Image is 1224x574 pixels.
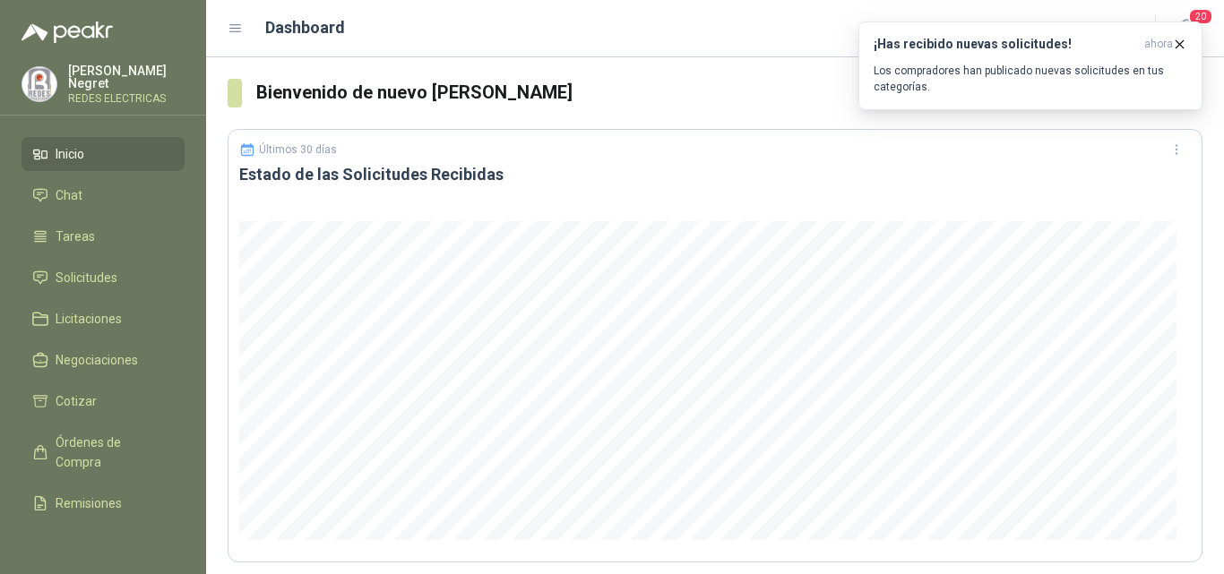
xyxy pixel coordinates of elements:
[56,227,95,246] span: Tareas
[68,64,185,90] p: [PERSON_NAME] Negret
[265,15,345,40] h1: Dashboard
[56,309,122,329] span: Licitaciones
[22,219,185,253] a: Tareas
[22,425,185,479] a: Órdenes de Compra
[858,21,1202,110] button: ¡Has recibido nuevas solicitudes!ahora Los compradores han publicado nuevas solicitudes en tus ca...
[22,261,185,295] a: Solicitudes
[874,63,1187,95] p: Los compradores han publicado nuevas solicitudes en tus categorías.
[239,164,1191,185] h3: Estado de las Solicitudes Recibidas
[56,350,138,370] span: Negociaciones
[874,37,1137,52] h3: ¡Has recibido nuevas solicitudes!
[256,79,1202,107] h3: Bienvenido de nuevo [PERSON_NAME]
[259,143,337,156] p: Últimos 30 días
[22,137,185,171] a: Inicio
[56,391,97,411] span: Cotizar
[22,384,185,418] a: Cotizar
[22,486,185,520] a: Remisiones
[56,268,117,287] span: Solicitudes
[22,343,185,377] a: Negociaciones
[56,493,122,513] span: Remisiones
[56,185,82,205] span: Chat
[1170,13,1202,45] button: 20
[68,93,185,104] p: REDES ELECTRICAS
[22,302,185,336] a: Licitaciones
[22,21,113,43] img: Logo peakr
[22,67,56,101] img: Company Logo
[22,178,185,212] a: Chat
[56,433,168,472] span: Órdenes de Compra
[1144,37,1173,52] span: ahora
[56,144,84,164] span: Inicio
[1188,8,1213,25] span: 20
[22,527,185,561] a: Configuración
